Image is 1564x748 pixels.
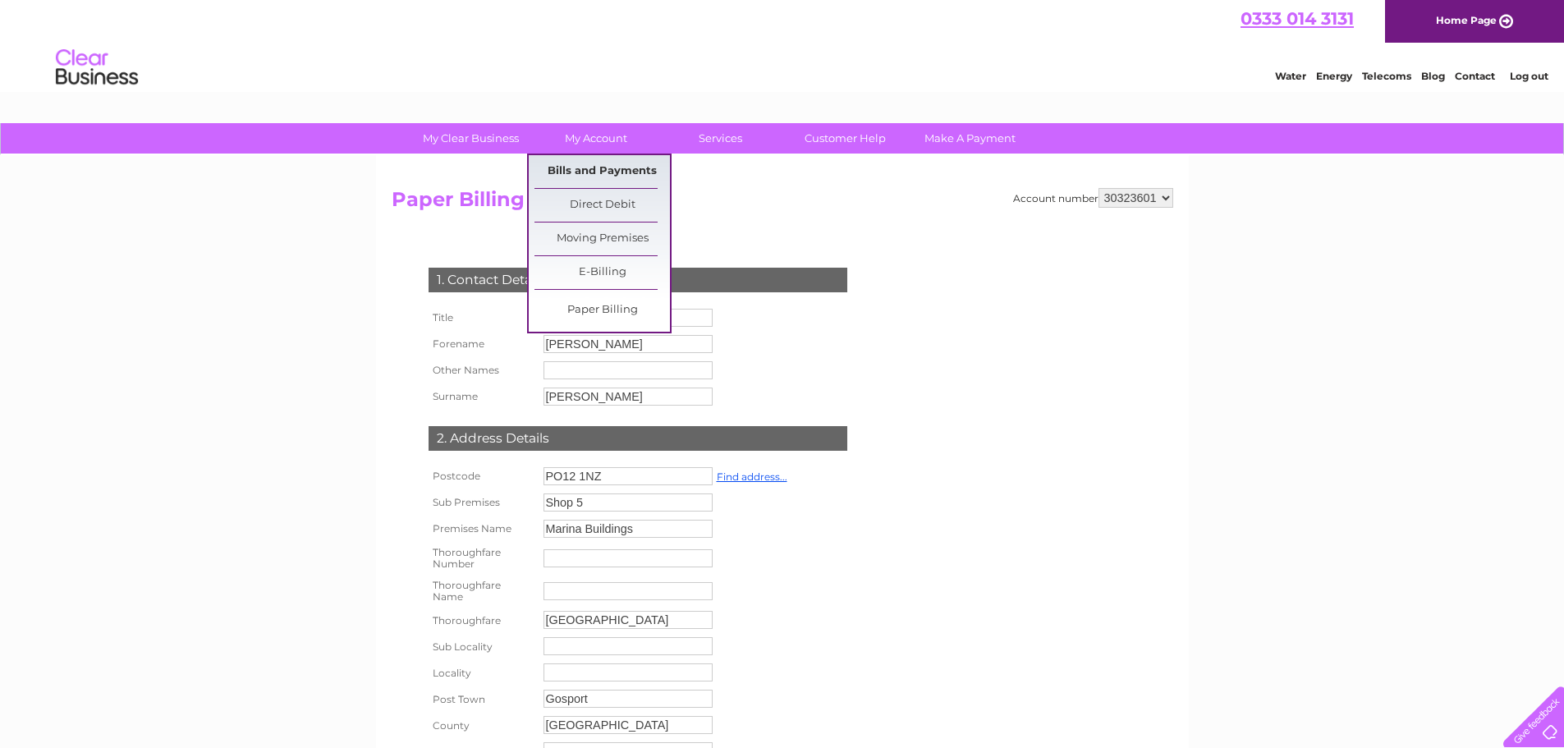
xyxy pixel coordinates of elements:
[1241,8,1368,29] a: 0333 014 3131
[1510,70,1548,82] a: Log out
[424,489,539,516] th: Sub Premises
[534,155,670,188] a: Bills and Payments
[902,123,1038,154] a: Make A Payment
[424,712,539,738] th: County
[534,189,670,222] a: Direct Debit
[528,123,663,154] a: My Account
[424,542,539,575] th: Thoroughfare Number
[534,256,670,289] a: E-Billing
[777,123,913,154] a: Customer Help
[1455,70,1495,82] a: Contact
[424,607,539,633] th: Thoroughfare
[424,516,539,542] th: Premises Name
[429,426,847,451] div: 2. Address Details
[1421,70,1445,82] a: Blog
[429,268,847,292] div: 1. Contact Details
[534,223,670,255] a: Moving Premises
[55,43,139,93] img: logo.png
[424,331,539,357] th: Forename
[534,294,670,327] a: Paper Billing
[424,383,539,410] th: Surname
[424,659,539,686] th: Locality
[424,686,539,712] th: Post Town
[1362,70,1411,82] a: Telecoms
[395,9,1171,80] div: Clear Business is a trading name of Verastar Limited (registered in [GEOGRAPHIC_DATA] No. 3667643...
[424,463,539,489] th: Postcode
[424,575,539,608] th: Thoroughfare Name
[653,123,788,154] a: Services
[424,357,539,383] th: Other Names
[1316,70,1352,82] a: Energy
[392,188,1173,219] h2: Paper Billing
[1275,70,1306,82] a: Water
[403,123,539,154] a: My Clear Business
[1013,188,1173,208] div: Account number
[424,633,539,659] th: Sub Locality
[717,470,787,483] a: Find address...
[424,305,539,331] th: Title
